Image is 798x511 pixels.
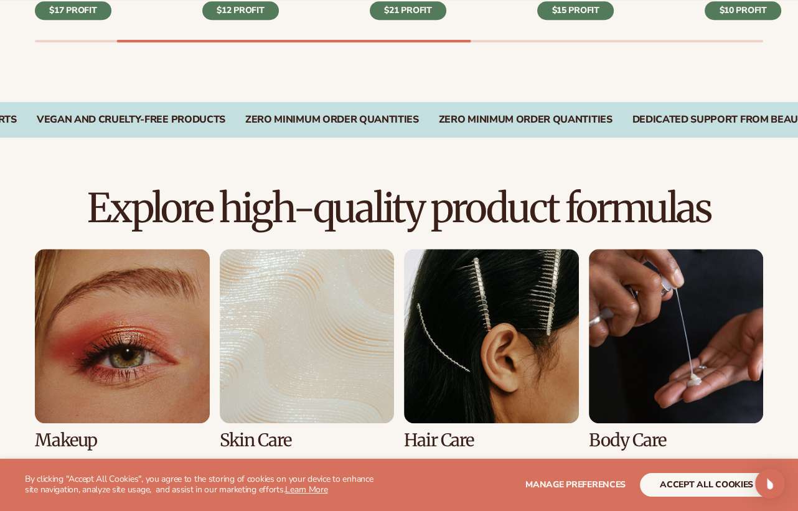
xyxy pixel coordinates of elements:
h3: Body Care [589,431,764,450]
div: Zero Minimum Order QuantitieS [439,114,613,126]
div: Vegan and Cruelty-Free Products [37,114,225,126]
div: $12 PROFIT [202,1,279,20]
a: Learn More [285,484,327,495]
h3: Hair Care [404,431,579,450]
div: Open Intercom Messenger [755,469,785,499]
p: By clicking "Accept All Cookies", you agree to the storing of cookies on your device to enhance s... [25,474,375,495]
span: Manage preferences [525,479,626,490]
div: $10 PROFIT [705,1,781,20]
div: Zero Minimum Order QuantitieS [245,114,419,126]
div: $17 PROFIT [35,1,111,20]
div: 2 / 8 [220,249,395,450]
button: accept all cookies [640,473,773,497]
div: $21 PROFIT [370,1,446,20]
h2: Explore high-quality product formulas [35,187,763,229]
h3: Skin Care [220,431,395,450]
div: 4 / 8 [589,249,764,450]
div: $15 PROFIT [537,1,614,20]
button: Manage preferences [525,473,626,497]
h3: Makeup [35,431,210,450]
div: 1 / 8 [35,249,210,450]
div: 3 / 8 [404,249,579,450]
